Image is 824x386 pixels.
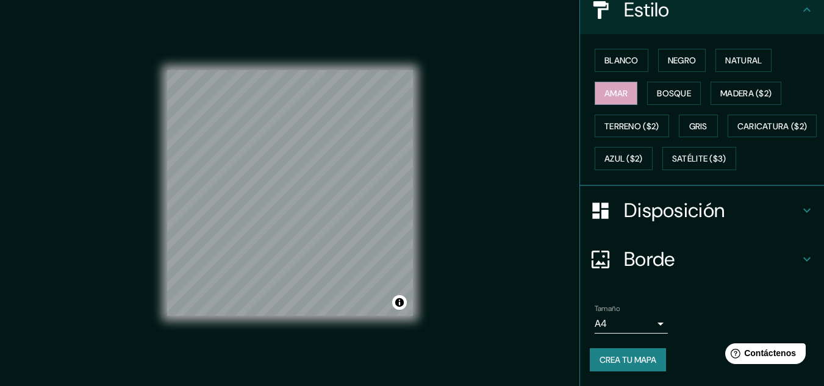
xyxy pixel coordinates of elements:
button: Azul ($2) [595,147,653,170]
button: Natural [715,49,772,72]
font: Terreno ($2) [604,121,659,132]
button: Crea tu mapa [590,348,666,371]
font: Crea tu mapa [600,354,656,365]
font: Blanco [604,55,639,66]
font: Madera ($2) [720,88,772,99]
button: Bosque [647,82,701,105]
font: Caricatura ($2) [737,121,808,132]
button: Madera ($2) [711,82,781,105]
font: Gris [689,121,708,132]
font: Azul ($2) [604,154,643,165]
button: Amar [595,82,637,105]
font: Satélite ($3) [672,154,726,165]
div: Disposición [580,186,824,235]
font: A4 [595,317,607,330]
button: Blanco [595,49,648,72]
button: Activar o desactivar atribución [392,295,407,310]
font: Bosque [657,88,691,99]
button: Negro [658,49,706,72]
font: Borde [624,246,675,272]
div: A4 [595,314,668,334]
div: Borde [580,235,824,284]
button: Gris [679,115,718,138]
button: Caricatura ($2) [728,115,817,138]
font: Negro [668,55,697,66]
font: Disposición [624,198,725,223]
button: Satélite ($3) [662,147,736,170]
canvas: Mapa [167,70,413,316]
iframe: Lanzador de widgets de ayuda [715,338,811,373]
button: Terreno ($2) [595,115,669,138]
font: Natural [725,55,762,66]
font: Tamaño [595,304,620,313]
font: Amar [604,88,628,99]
